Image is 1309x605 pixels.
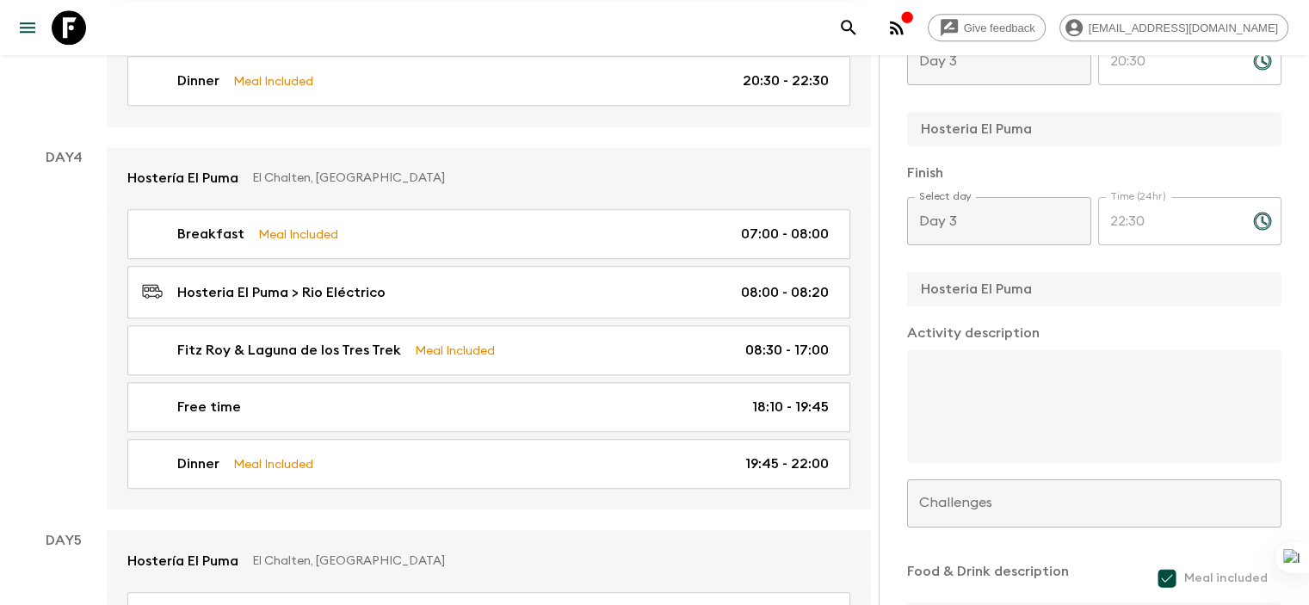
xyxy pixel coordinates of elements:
[127,551,238,571] p: Hostería El Puma
[743,71,829,91] p: 20:30 - 22:30
[258,225,338,244] p: Meal Included
[907,163,1281,183] p: Finish
[233,454,313,473] p: Meal Included
[741,224,829,244] p: 07:00 - 08:00
[233,71,313,90] p: Meal Included
[177,282,386,303] p: Hosteria El Puma > Rio Eléctrico
[177,224,244,244] p: Breakfast
[1110,189,1166,204] label: Time (24hr)
[127,266,850,318] a: Hosteria El Puma > Rio Eléctrico08:00 - 08:20
[127,382,850,432] a: Free time18:10 - 19:45
[1059,14,1288,41] div: [EMAIL_ADDRESS][DOMAIN_NAME]
[752,397,829,417] p: 18:10 - 19:45
[907,561,1069,596] p: Food & Drink description
[1079,22,1287,34] span: [EMAIL_ADDRESS][DOMAIN_NAME]
[745,340,829,361] p: 08:30 - 17:00
[177,397,241,417] p: Free time
[1098,37,1239,85] input: hh:mm
[177,71,219,91] p: Dinner
[107,147,871,209] a: Hostería El PumaEl Chalten, [GEOGRAPHIC_DATA]
[21,530,107,551] p: Day 5
[831,10,866,45] button: search adventures
[252,553,837,570] p: El Chalten, [GEOGRAPHIC_DATA]
[127,168,238,188] p: Hostería El Puma
[127,439,850,489] a: DinnerMeal Included19:45 - 22:00
[10,10,45,45] button: menu
[1184,570,1268,587] span: Meal included
[928,14,1046,41] a: Give feedback
[919,189,972,204] label: Select day
[177,340,401,361] p: Fitz Roy & Laguna de los Tres Trek
[107,530,871,592] a: Hostería El PumaEl Chalten, [GEOGRAPHIC_DATA]
[415,341,495,360] p: Meal Included
[907,323,1281,343] p: Activity description
[127,325,850,375] a: Fitz Roy & Laguna de los Tres TrekMeal Included08:30 - 17:00
[745,454,829,474] p: 19:45 - 22:00
[741,282,829,303] p: 08:00 - 08:20
[21,147,107,168] p: Day 4
[1098,197,1239,245] input: hh:mm
[954,22,1045,34] span: Give feedback
[252,170,837,187] p: El Chalten, [GEOGRAPHIC_DATA]
[127,56,850,106] a: DinnerMeal Included20:30 - 22:30
[127,209,850,259] a: BreakfastMeal Included07:00 - 08:00
[177,454,219,474] p: Dinner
